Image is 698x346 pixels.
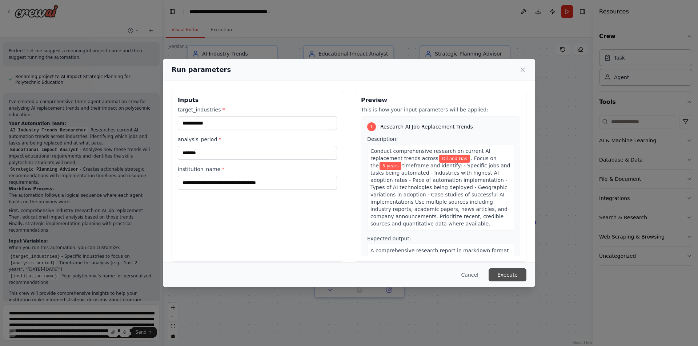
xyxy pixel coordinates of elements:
[178,166,337,173] label: institution_name
[489,268,526,281] button: Execute
[361,106,520,113] p: This is how your input parameters will be applied:
[178,136,337,143] label: analysis_period
[178,96,337,105] h3: Inputs
[367,136,398,142] span: Description:
[380,162,401,170] span: Variable: analysis_period
[172,65,231,75] h2: Run parameters
[370,163,510,227] span: timeframe and identify: - Specific jobs and tasks being automated - Industries with highest AI ad...
[361,96,520,105] h3: Preview
[439,155,470,163] span: Variable: target_industries
[370,148,490,161] span: Conduct comprehensive research on current AI replacement trends across
[370,248,509,282] span: A comprehensive research report in markdown format detailing AI job replacement trends, including...
[456,268,484,281] button: Cancel
[380,123,473,130] span: Research AI Job Replacement Trends
[367,236,411,241] span: Expected output:
[178,106,337,113] label: target_industries
[367,122,376,131] div: 1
